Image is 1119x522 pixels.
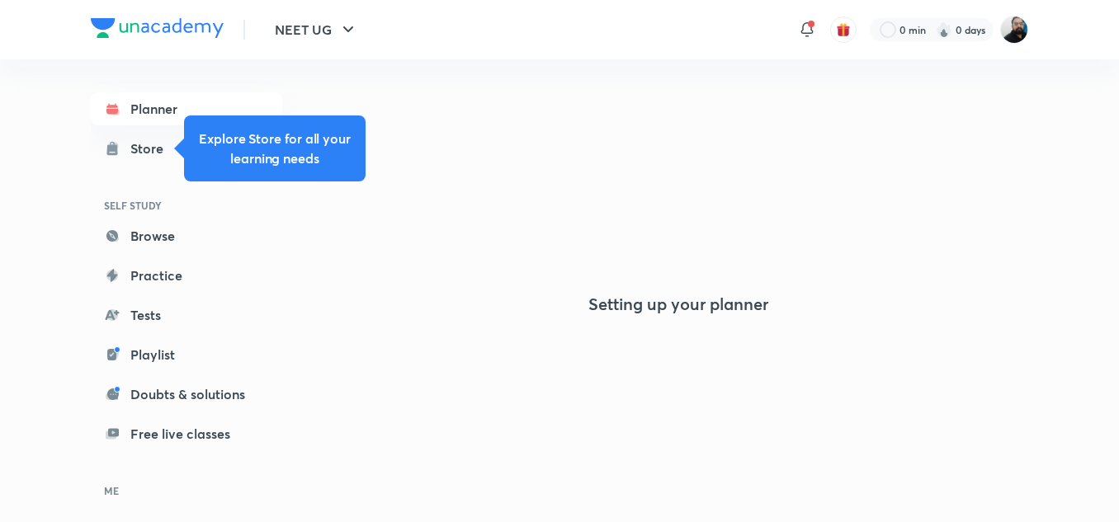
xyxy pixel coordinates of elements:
a: Doubts & solutions [91,378,282,411]
a: Store [91,132,282,165]
img: Company Logo [91,18,224,38]
button: NEET UG [265,13,368,46]
h6: SELF STUDY [91,191,282,219]
a: Practice [91,259,282,292]
a: Browse [91,219,282,252]
div: Store [130,139,173,158]
h4: Setting up your planner [588,294,768,314]
img: streak [936,21,952,38]
a: Playlist [91,338,282,371]
button: avatar [830,16,857,43]
a: Tests [91,299,282,332]
a: Planner [91,92,282,125]
h6: ME [91,477,282,505]
a: Company Logo [91,18,224,42]
img: avatar [836,22,851,37]
a: Free live classes [91,417,282,450]
h5: Explore Store for all your learning needs [197,129,352,168]
img: Sumit Kumar Agrawal [1000,16,1028,44]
